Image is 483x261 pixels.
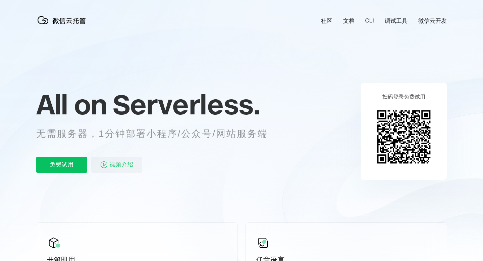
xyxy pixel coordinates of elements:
[36,88,106,121] span: All on
[321,17,332,25] a: 社区
[36,127,280,141] p: 无需服务器，1分钟部署小程序/公众号/网站服务端
[385,17,408,25] a: 调试工具
[382,94,425,101] p: 扫码登录免费试用
[418,17,447,25] a: 微信云开发
[113,88,260,121] span: Serverless.
[109,157,133,173] span: 视频介绍
[36,22,90,28] a: 微信云托管
[365,17,374,24] a: CLI
[36,157,87,173] p: 免费试用
[100,161,108,169] img: video_play.svg
[343,17,355,25] a: 文档
[36,13,90,27] img: 微信云托管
